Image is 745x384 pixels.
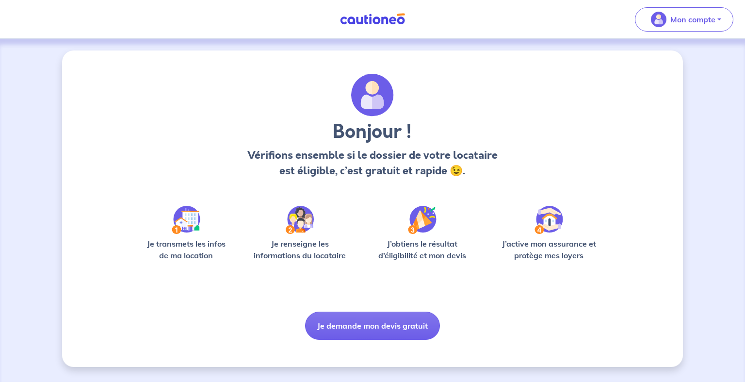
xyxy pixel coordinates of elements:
button: Je demande mon devis gratuit [305,312,440,340]
p: J’obtiens le résultat d’éligibilité et mon devis [368,238,477,261]
img: archivate [351,74,394,117]
img: /static/bfff1cf634d835d9112899e6a3df1a5d/Step-4.svg [534,206,563,234]
p: Je renseigne les informations du locataire [248,238,352,261]
img: /static/c0a346edaed446bb123850d2d04ad552/Step-2.svg [286,206,314,234]
p: Mon compte [670,14,715,25]
img: /static/f3e743aab9439237c3e2196e4328bba9/Step-3.svg [408,206,437,234]
p: Vérifions ensemble si le dossier de votre locataire est éligible, c’est gratuit et rapide 😉. [244,148,500,179]
p: J’active mon assurance et protège mes loyers [492,238,605,261]
img: Cautioneo [336,13,409,25]
p: Je transmets les infos de ma location [140,238,232,261]
img: /static/90a569abe86eec82015bcaae536bd8e6/Step-1.svg [172,206,200,234]
button: illu_account_valid_menu.svgMon compte [635,7,733,32]
h3: Bonjour ! [244,120,500,144]
img: illu_account_valid_menu.svg [651,12,666,27]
